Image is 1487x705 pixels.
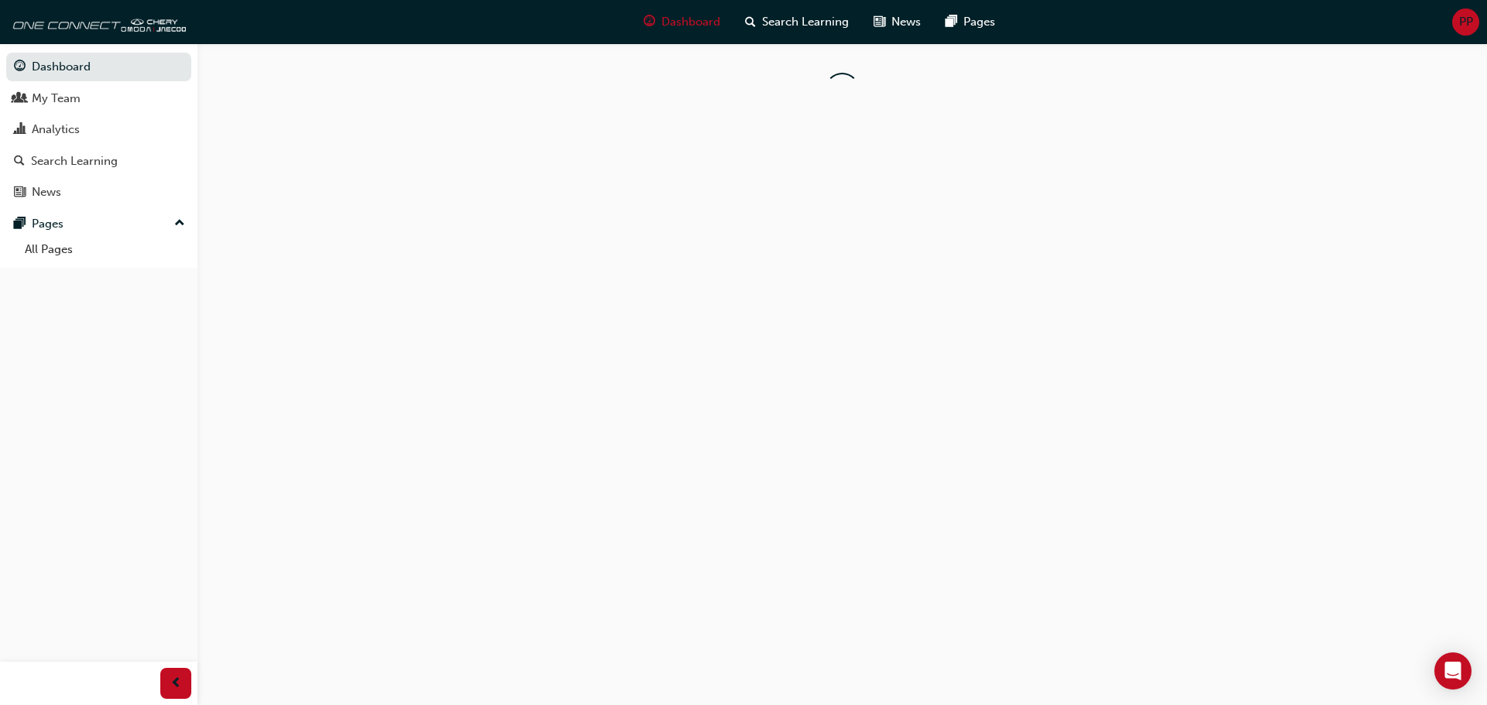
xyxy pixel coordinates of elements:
[6,53,191,81] a: Dashboard
[762,13,849,31] span: Search Learning
[32,90,81,108] div: My Team
[963,13,995,31] span: Pages
[170,674,182,693] span: prev-icon
[874,12,885,32] span: news-icon
[32,121,80,139] div: Analytics
[6,50,191,210] button: DashboardMy TeamAnalyticsSearch LearningNews
[946,12,957,32] span: pages-icon
[644,12,655,32] span: guage-icon
[174,214,185,234] span: up-icon
[6,210,191,238] button: Pages
[14,123,26,137] span: chart-icon
[933,6,1008,38] a: pages-iconPages
[733,6,861,38] a: search-iconSearch Learning
[661,13,720,31] span: Dashboard
[19,238,191,262] a: All Pages
[6,147,191,176] a: Search Learning
[6,115,191,144] a: Analytics
[861,6,933,38] a: news-iconNews
[32,215,64,233] div: Pages
[14,186,26,200] span: news-icon
[891,13,921,31] span: News
[6,84,191,113] a: My Team
[631,6,733,38] a: guage-iconDashboard
[6,178,191,207] a: News
[14,60,26,74] span: guage-icon
[14,155,25,169] span: search-icon
[745,12,756,32] span: search-icon
[8,6,186,37] img: oneconnect
[31,152,118,170] div: Search Learning
[14,92,26,106] span: people-icon
[1452,9,1479,36] button: PP
[1434,652,1472,690] div: Open Intercom Messenger
[14,217,26,231] span: pages-icon
[32,183,61,201] div: News
[1459,13,1473,31] span: PP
